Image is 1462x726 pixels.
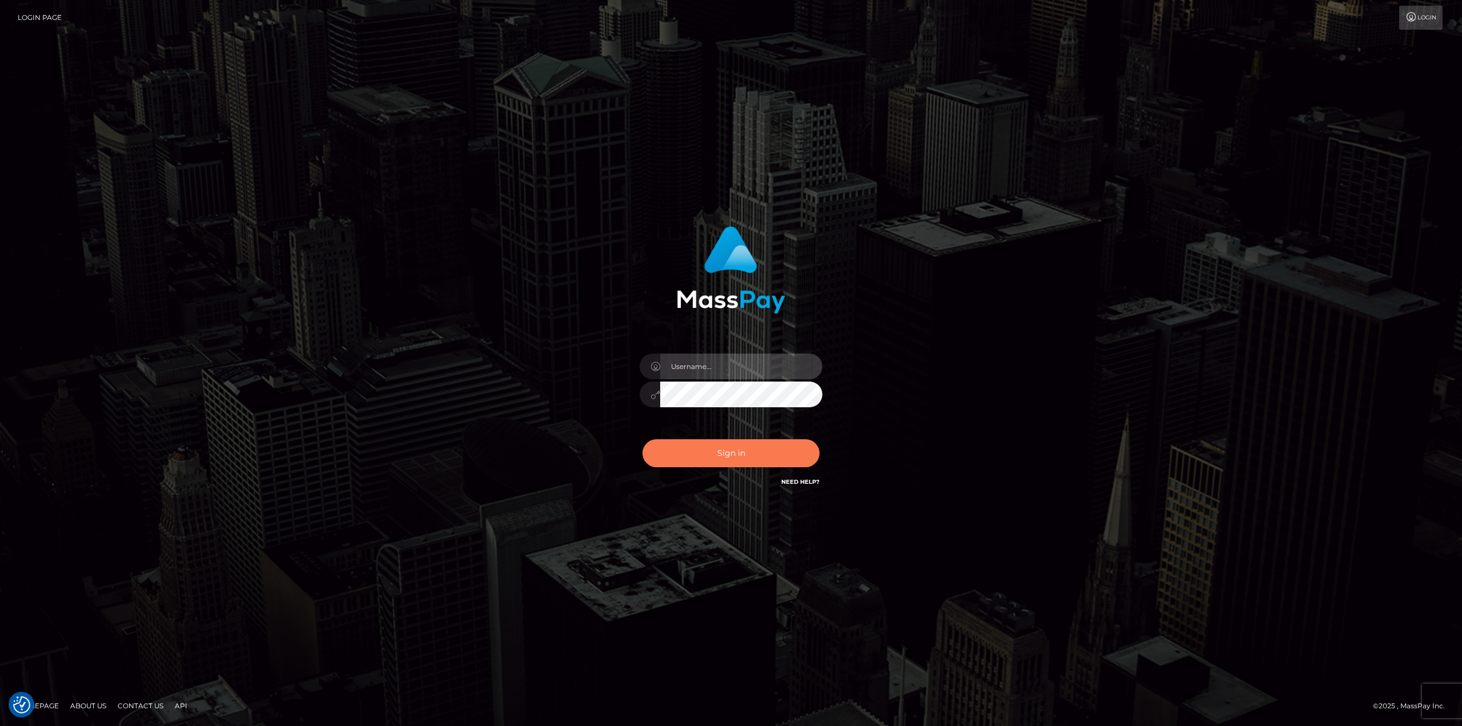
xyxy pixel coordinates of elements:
button: Sign in [642,439,820,467]
img: MassPay Login [677,226,785,314]
a: Need Help? [781,478,820,486]
a: Contact Us [113,697,168,715]
input: Username... [660,354,822,379]
a: Login Page [18,6,62,30]
a: API [170,697,192,715]
a: About Us [66,697,111,715]
a: Login [1399,6,1443,30]
button: Consent Preferences [13,696,30,713]
a: Homepage [13,697,63,715]
img: Revisit consent button [13,696,30,713]
div: © 2025 , MassPay Inc. [1373,700,1453,712]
